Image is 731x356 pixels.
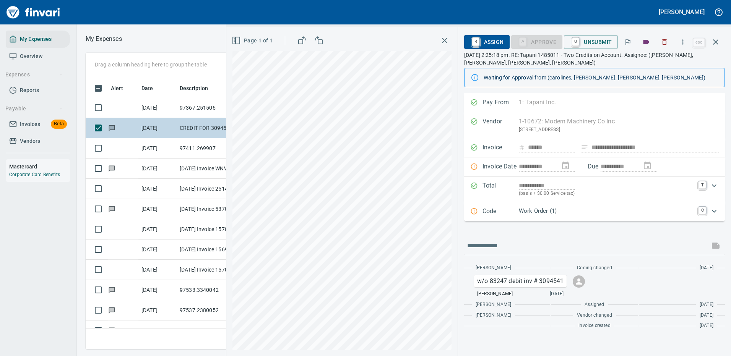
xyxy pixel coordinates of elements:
[638,34,655,50] button: Labels
[138,280,177,300] td: [DATE]
[108,206,116,211] span: Has messages
[20,34,52,44] span: My Expenses
[86,34,122,44] p: My Expenses
[138,98,177,118] td: [DATE]
[464,35,510,49] button: RAssign
[578,322,611,330] span: Invoice created
[141,84,153,93] span: Date
[476,301,511,309] span: [PERSON_NAME]
[699,181,706,189] a: T
[177,118,245,138] td: CREDIT FOR 3094541
[484,71,718,84] div: Waiting for Approval from (carolines, [PERSON_NAME], [PERSON_NAME], [PERSON_NAME])
[585,301,604,309] span: Assigned
[108,166,116,171] span: Has messages
[138,260,177,280] td: [DATE]
[6,31,70,48] a: My Expenses
[2,68,66,82] button: Expenses
[20,120,40,129] span: Invoices
[177,280,245,300] td: 97533.3340042
[550,290,564,298] span: [DATE]
[657,6,707,18] button: [PERSON_NAME]
[619,34,636,50] button: Flag
[138,118,177,138] td: [DATE]
[6,48,70,65] a: Overview
[476,264,511,272] span: [PERSON_NAME]
[111,84,133,93] span: Alert
[577,264,612,272] span: Coding changed
[482,181,519,197] p: Total
[177,179,245,199] td: [DATE] Invoice 2514-249347 from [PERSON_NAME] Auto Parts (1-23030)
[180,84,218,93] span: Description
[138,199,177,219] td: [DATE]
[572,37,579,46] a: U
[20,136,40,146] span: Vendors
[519,190,694,197] p: (basis + $0.00 Service tax)
[700,312,713,319] span: [DATE]
[477,277,564,286] p: w/o 83247 debit inv # 3094541
[138,320,177,341] td: [DATE]
[476,312,511,319] span: [PERSON_NAME]
[2,102,66,116] button: Payable
[464,202,725,221] div: Expand
[5,3,62,21] img: Finvari
[5,70,63,79] span: Expenses
[519,207,694,215] p: Work Order (1)
[138,159,177,179] td: [DATE]
[477,290,513,298] span: [PERSON_NAME]
[180,84,208,93] span: Description
[482,207,519,217] p: Code
[138,300,177,320] td: [DATE]
[5,104,63,113] span: Payable
[20,86,39,95] span: Reports
[51,120,67,128] span: Beta
[138,219,177,239] td: [DATE]
[111,84,123,93] span: Alert
[464,176,725,202] div: Expand
[659,8,705,16] h5: [PERSON_NAME]
[177,320,245,341] td: [DATE] Invoice PC150120631 from [PERSON_NAME] Machinery Co (1-10794)
[233,36,273,45] span: Page 1 of 1
[95,61,207,68] p: Drag a column heading here to group the table
[700,322,713,330] span: [DATE]
[6,116,70,133] a: InvoicesBeta
[177,138,245,159] td: 97411.269907
[656,34,673,50] button: Discard
[177,219,245,239] td: [DATE] Invoice 15700341 from [PERSON_NAME] Kenworth (1-10773)
[564,35,618,49] button: UUnsubmit
[20,52,42,61] span: Overview
[177,300,245,320] td: 97537.2380052
[138,239,177,260] td: [DATE]
[177,239,245,260] td: [DATE] Invoice 15696620 from [PERSON_NAME] Kenworth (1-10773)
[177,260,245,280] td: [DATE] Invoice 15700505 from [PERSON_NAME][GEOGRAPHIC_DATA] (1-10773)
[177,159,245,179] td: [DATE] Invoice WNWO0053031 from NC Machinery Co. Inc (1-10695)
[108,125,116,130] span: Has messages
[693,38,705,47] a: esc
[470,36,504,49] span: Assign
[707,236,725,255] span: This records your message into the invoice and notifies anyone mentioned
[674,34,691,50] button: More
[699,207,706,214] a: C
[472,37,479,46] a: R
[6,82,70,99] a: Reports
[108,307,116,312] span: Has messages
[86,34,122,44] nav: breadcrumb
[177,199,245,219] td: [DATE] Invoice 537020 from OSW Equipment & Repair LLC (1-25821)
[9,172,60,177] a: Corporate Card Benefits
[108,287,116,292] span: Has messages
[700,301,713,309] span: [DATE]
[141,84,163,93] span: Date
[691,33,725,51] span: Close invoice
[177,98,245,118] td: 97367.251506
[6,133,70,150] a: Vendors
[230,34,276,48] button: Page 1 of 1
[464,51,725,66] p: [DATE] 2:25:18 pm. RE: Tapani 1485011 - Two Credits on Account. Assignee: ([PERSON_NAME], [PERSON...
[9,162,70,171] h6: Mastercard
[570,36,612,49] span: Unsubmit
[577,312,612,319] span: Vendor changed
[511,38,562,45] div: Work Order required
[138,138,177,159] td: [DATE]
[700,264,713,272] span: [DATE]
[138,179,177,199] td: [DATE]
